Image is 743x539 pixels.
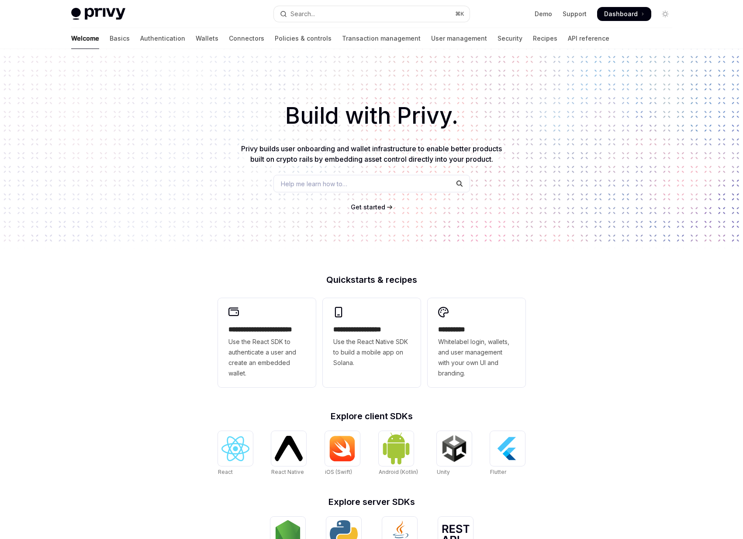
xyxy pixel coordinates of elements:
span: Unity [437,469,450,475]
span: Help me learn how to… [281,179,347,188]
img: Android (Kotlin) [382,432,410,465]
span: React Native [271,469,304,475]
div: Search... [290,9,315,19]
a: Welcome [71,28,99,49]
a: API reference [568,28,609,49]
a: Support [563,10,587,18]
a: iOS (Swift)iOS (Swift) [325,431,360,476]
span: ⌘ K [455,10,464,17]
a: User management [431,28,487,49]
img: React Native [275,436,303,461]
a: Security [498,28,522,49]
span: Privy builds user onboarding and wallet infrastructure to enable better products built on crypto ... [241,144,502,163]
a: Android (Kotlin)Android (Kotlin) [379,431,418,476]
img: iOS (Swift) [328,435,356,462]
a: FlutterFlutter [490,431,525,476]
span: Flutter [490,469,506,475]
a: Transaction management [342,28,421,49]
span: iOS (Swift) [325,469,352,475]
span: Whitelabel login, wallets, and user management with your own UI and branding. [438,337,515,379]
span: React [218,469,233,475]
a: **** **** **** ***Use the React Native SDK to build a mobile app on Solana. [323,298,421,387]
img: Unity [440,435,468,462]
span: Use the React Native SDK to build a mobile app on Solana. [333,337,410,368]
a: **** *****Whitelabel login, wallets, and user management with your own UI and branding. [428,298,525,387]
a: Dashboard [597,7,651,21]
h1: Build with Privy. [14,99,729,133]
img: light logo [71,8,125,20]
a: Basics [110,28,130,49]
a: React NativeReact Native [271,431,306,476]
img: Flutter [494,435,522,462]
a: Connectors [229,28,264,49]
a: Wallets [196,28,218,49]
a: UnityUnity [437,431,472,476]
a: Authentication [140,28,185,49]
img: React [221,436,249,461]
span: Use the React SDK to authenticate a user and create an embedded wallet. [228,337,305,379]
span: Android (Kotlin) [379,469,418,475]
h2: Explore client SDKs [218,412,525,421]
h2: Quickstarts & recipes [218,275,525,284]
button: Open search [274,6,470,22]
a: ReactReact [218,431,253,476]
a: Get started [351,203,385,212]
a: Recipes [533,28,557,49]
h2: Explore server SDKs [218,497,525,506]
a: Demo [535,10,552,18]
span: Dashboard [604,10,638,18]
a: Policies & controls [275,28,332,49]
button: Toggle dark mode [658,7,672,21]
